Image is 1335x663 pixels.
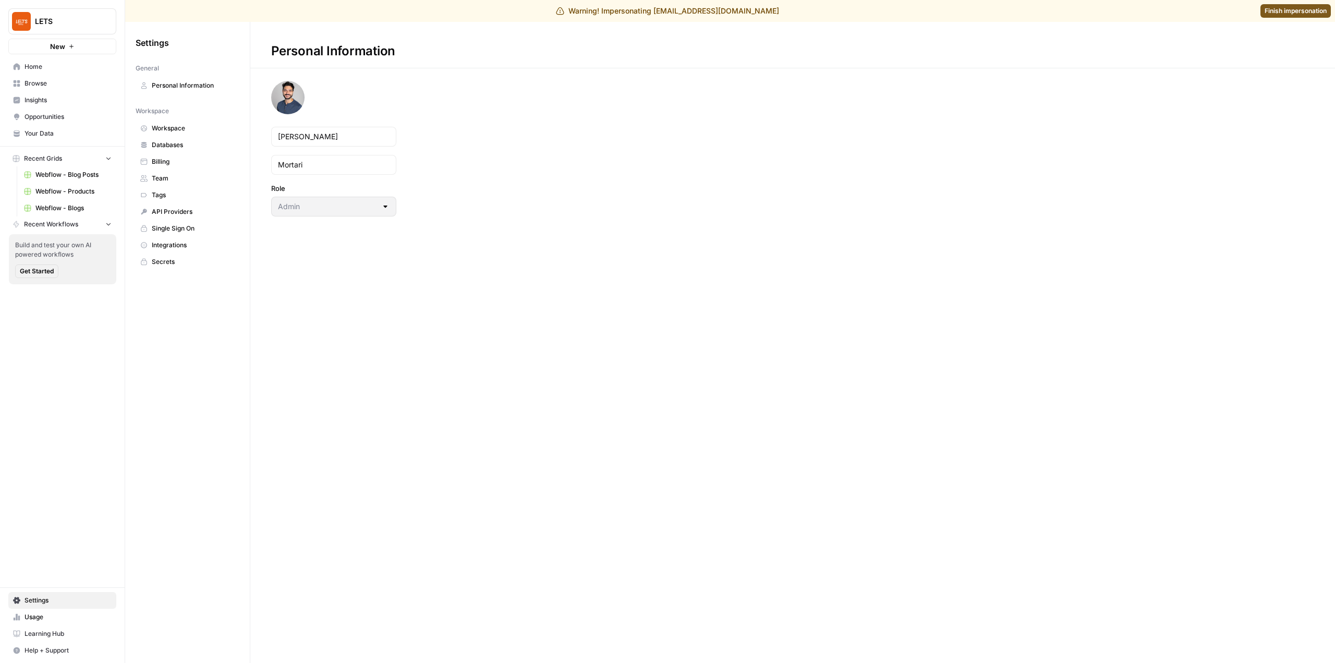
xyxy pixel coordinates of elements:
[8,609,116,625] a: Usage
[271,183,396,194] label: Role
[15,264,58,278] button: Get Started
[136,203,239,220] a: API Providers
[25,596,112,605] span: Settings
[136,64,159,73] span: General
[136,237,239,254] a: Integrations
[152,240,235,250] span: Integrations
[35,170,112,179] span: Webflow - Blog Posts
[152,207,235,216] span: API Providers
[19,183,116,200] a: Webflow - Products
[35,16,98,27] span: LETS
[8,216,116,232] button: Recent Workflows
[136,120,239,137] a: Workspace
[136,187,239,203] a: Tags
[25,129,112,138] span: Your Data
[25,646,112,655] span: Help + Support
[250,43,416,59] div: Personal Information
[25,629,112,638] span: Learning Hub
[152,140,235,150] span: Databases
[25,79,112,88] span: Browse
[35,203,112,213] span: Webflow - Blogs
[24,154,62,163] span: Recent Grids
[19,166,116,183] a: Webflow - Blog Posts
[15,240,110,259] span: Build and test your own AI powered workflows
[152,124,235,133] span: Workspace
[8,8,116,34] button: Workspace: LETS
[152,174,235,183] span: Team
[136,220,239,237] a: Single Sign On
[19,200,116,216] a: Webflow - Blogs
[152,157,235,166] span: Billing
[25,112,112,122] span: Opportunities
[12,12,31,31] img: LETS Logo
[136,37,169,49] span: Settings
[8,642,116,659] button: Help + Support
[556,6,779,16] div: Warning! Impersonating [EMAIL_ADDRESS][DOMAIN_NAME]
[25,95,112,105] span: Insights
[8,92,116,109] a: Insights
[136,106,169,116] span: Workspace
[136,170,239,187] a: Team
[8,151,116,166] button: Recent Grids
[136,77,239,94] a: Personal Information
[20,267,54,276] span: Get Started
[8,39,116,54] button: New
[8,625,116,642] a: Learning Hub
[136,137,239,153] a: Databases
[136,153,239,170] a: Billing
[8,109,116,125] a: Opportunities
[8,58,116,75] a: Home
[35,187,112,196] span: Webflow - Products
[8,75,116,92] a: Browse
[136,254,239,270] a: Secrets
[24,220,78,229] span: Recent Workflows
[1265,6,1327,16] span: Finish impersonation
[1260,4,1331,18] a: Finish impersonation
[152,81,235,90] span: Personal Information
[271,81,305,114] img: avatar
[8,125,116,142] a: Your Data
[50,41,65,52] span: New
[25,62,112,71] span: Home
[152,224,235,233] span: Single Sign On
[152,190,235,200] span: Tags
[25,612,112,622] span: Usage
[8,592,116,609] a: Settings
[152,257,235,267] span: Secrets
